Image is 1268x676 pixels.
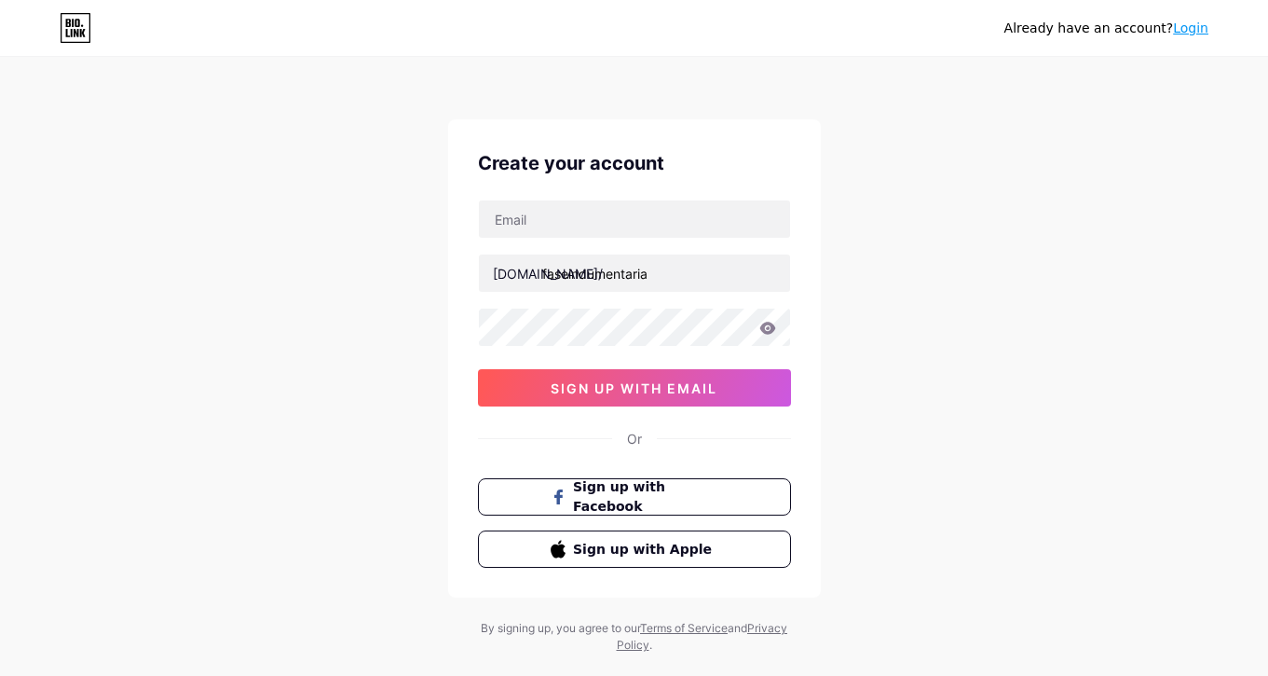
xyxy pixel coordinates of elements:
[640,621,728,635] a: Terms of Service
[478,531,791,568] button: Sign up with Apple
[627,429,642,448] div: Or
[476,620,793,654] div: By signing up, you agree to our and .
[478,478,791,516] button: Sign up with Facebook
[1004,19,1208,38] div: Already have an account?
[551,380,717,396] span: sign up with email
[493,264,603,283] div: [DOMAIN_NAME]/
[478,369,791,407] button: sign up with email
[479,200,790,238] input: Email
[573,540,717,559] span: Sign up with Apple
[1173,21,1208,35] a: Login
[479,255,790,292] input: username
[573,477,717,517] span: Sign up with Facebook
[478,149,791,177] div: Create your account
